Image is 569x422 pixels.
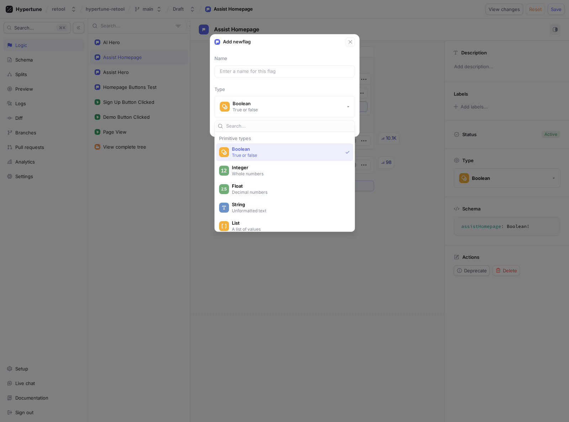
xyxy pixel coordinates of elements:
[216,136,353,140] div: Primitive types
[232,146,342,152] span: Boolean
[232,208,346,214] p: Unformatted text
[232,152,342,158] p: True or false
[232,189,346,195] p: Decimal numbers
[220,68,350,75] input: Enter a name for this flag
[223,38,251,46] p: Add new flag
[226,123,352,130] input: Search...
[233,107,258,113] div: True or false
[232,220,347,226] span: List
[214,55,355,62] p: Name
[232,165,347,171] span: Integer
[232,202,347,208] span: String
[232,226,346,232] p: A list of values
[214,86,355,93] p: Type
[232,171,346,177] p: Whole numbers
[214,96,355,117] button: BooleanTrue or false
[232,183,347,189] span: Float
[233,101,258,107] div: Boolean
